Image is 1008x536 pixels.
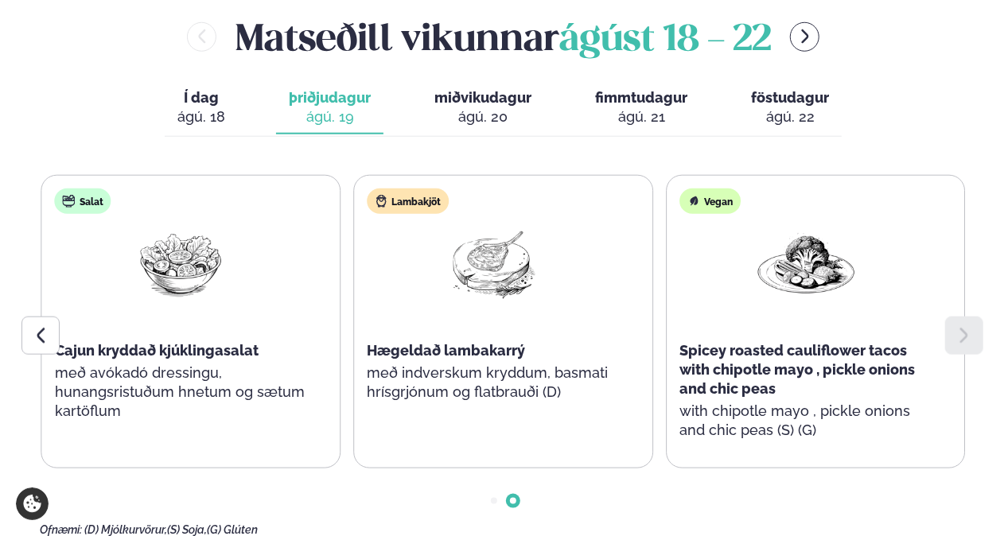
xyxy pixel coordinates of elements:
[510,498,516,504] span: Go to slide 2
[434,107,531,126] div: ágú. 20
[582,82,700,134] button: fimmtudagur ágú. 21
[679,188,741,214] div: Vegan
[422,82,544,134] button: miðvikudagur ágú. 20
[367,363,620,402] p: með indverskum kryddum, basmati hrísgrjónum og flatbrauði (D)
[375,195,387,208] img: Lamb.svg
[367,188,449,214] div: Lambakjöt
[276,82,383,134] button: þriðjudagur ágú. 19
[16,487,49,520] a: Cookie settings
[442,227,544,301] img: Lamb-Meat.png
[755,227,857,301] img: Vegan.png
[40,523,82,536] span: Ofnæmi:
[559,23,771,58] span: ágúst 18 - 22
[55,188,111,214] div: Salat
[289,107,371,126] div: ágú. 19
[679,402,932,440] p: with chipotle mayo , pickle onions and chic peas (S) (G)
[595,89,687,106] span: fimmtudagur
[738,82,842,134] button: föstudagur ágú. 22
[790,22,819,52] button: menu-btn-right
[55,342,259,359] span: Cajun kryddað kjúklingasalat
[434,89,531,106] span: miðvikudagur
[595,107,687,126] div: ágú. 21
[84,523,167,536] span: (D) Mjólkurvörur,
[751,107,829,126] div: ágú. 22
[235,11,771,63] h2: Matseðill vikunnar
[167,523,207,536] span: (S) Soja,
[165,82,238,134] button: Í dag ágú. 18
[177,107,225,126] div: ágú. 18
[679,342,915,397] span: Spicey roasted cauliflower tacos with chipotle mayo , pickle onions and chic peas
[491,498,497,504] span: Go to slide 1
[289,89,371,106] span: þriðjudagur
[55,363,308,421] p: með avókadó dressingu, hunangsristuðum hnetum og sætum kartöflum
[63,195,76,208] img: salad.svg
[367,342,525,359] span: Hægeldað lambakarrý
[187,22,216,52] button: menu-btn-left
[751,89,829,106] span: föstudagur
[207,523,258,536] span: (G) Glúten
[130,227,232,301] img: Salad.png
[177,88,225,107] span: Í dag
[687,195,700,208] img: Vegan.svg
